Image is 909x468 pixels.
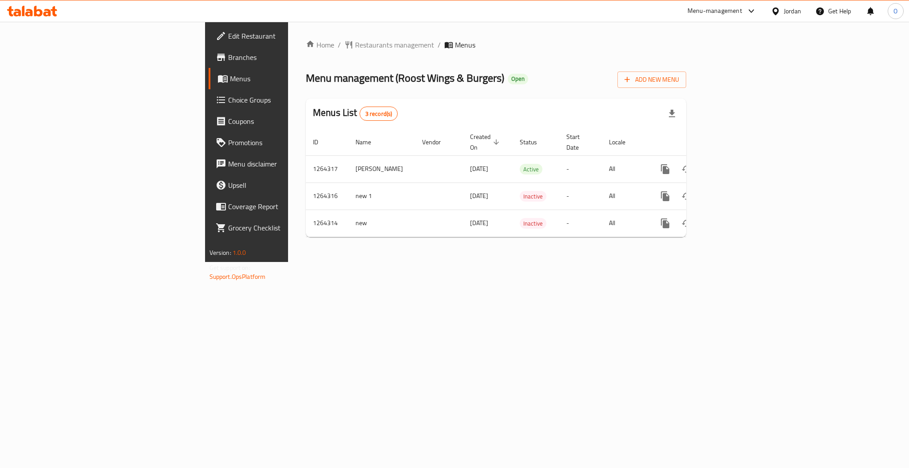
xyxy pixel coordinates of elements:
div: Jordan [784,6,801,16]
a: Grocery Checklist [209,217,357,238]
span: Branches [228,52,350,63]
span: Open [508,75,528,83]
span: Coupons [228,116,350,127]
span: O [893,6,897,16]
span: Status [520,137,549,147]
a: Upsell [209,175,357,196]
div: Export file [661,103,683,124]
a: Menus [209,68,357,89]
button: Change Status [676,159,697,180]
span: Created On [470,131,502,153]
span: 1.0.0 [233,247,246,258]
span: Restaurants management [355,40,434,50]
span: Inactive [520,218,546,229]
span: [DATE] [470,163,488,175]
span: [DATE] [470,190,488,202]
span: Menus [230,73,350,84]
nav: breadcrumb [306,40,686,50]
a: Edit Restaurant [209,25,357,47]
span: 3 record(s) [360,110,398,118]
table: enhanced table [306,129,747,237]
td: All [602,155,648,182]
h2: Menus List [313,106,398,121]
span: ID [313,137,330,147]
div: Menu-management [688,6,742,16]
span: Edit Restaurant [228,31,350,41]
th: Actions [648,129,747,156]
div: Total records count [360,107,398,121]
span: Inactive [520,191,546,202]
span: Version: [209,247,231,258]
button: Add New Menu [617,71,686,88]
a: Menu disclaimer [209,153,357,175]
button: Change Status [676,186,697,207]
span: Menu disclaimer [228,159,350,169]
span: Choice Groups [228,95,350,105]
a: Promotions [209,132,357,153]
div: Open [508,74,528,84]
span: Locale [609,137,637,147]
button: more [655,213,676,234]
td: All [602,182,648,210]
span: Add New Menu [624,74,679,85]
span: [DATE] [470,217,488,229]
span: Active [520,164,542,175]
a: Coverage Report [209,196,357,217]
td: - [559,182,602,210]
a: Restaurants management [344,40,434,50]
span: Promotions [228,137,350,148]
span: Vendor [422,137,452,147]
a: Choice Groups [209,89,357,111]
span: Menus [455,40,475,50]
li: / [438,40,441,50]
a: Coupons [209,111,357,132]
span: Name [356,137,383,147]
span: Get support on: [209,262,250,274]
span: Start Date [566,131,591,153]
span: Menu management ( Roost Wings & Burgers ) [306,68,504,88]
a: Support.OpsPlatform [209,271,266,282]
td: - [559,155,602,182]
button: more [655,159,676,180]
a: Branches [209,47,357,68]
td: All [602,210,648,237]
span: Grocery Checklist [228,222,350,233]
td: new 1 [348,182,415,210]
td: new [348,210,415,237]
td: - [559,210,602,237]
span: Upsell [228,180,350,190]
span: Coverage Report [228,201,350,212]
td: [PERSON_NAME] [348,155,415,182]
button: more [655,186,676,207]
